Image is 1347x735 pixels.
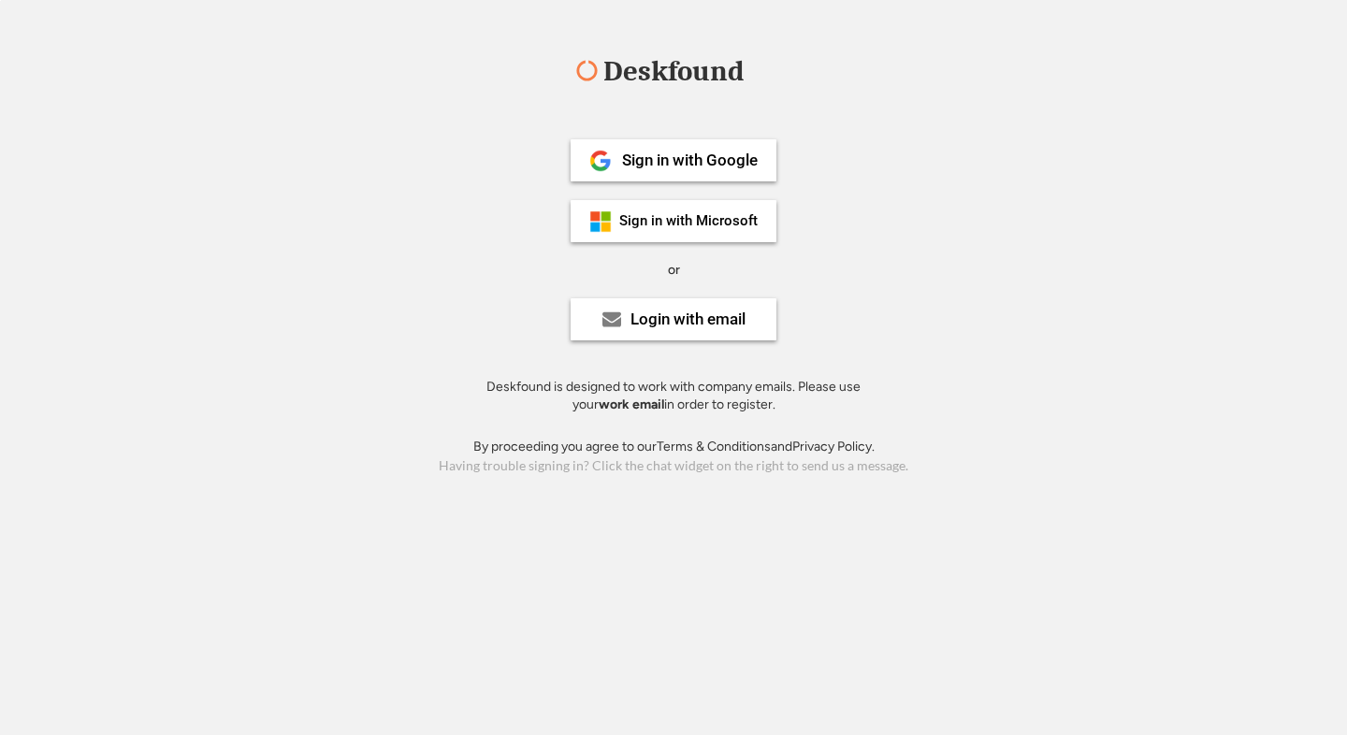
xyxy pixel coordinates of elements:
[473,438,875,456] div: By proceeding you agree to our and
[463,378,884,414] div: Deskfound is designed to work with company emails. Please use your in order to register.
[792,439,875,454] a: Privacy Policy.
[619,214,758,228] div: Sign in with Microsoft
[599,396,664,412] strong: work email
[630,311,746,327] div: Login with email
[589,210,612,233] img: ms-symbollockup_mssymbol_19.png
[589,150,612,172] img: 1024px-Google__G__Logo.svg.png
[668,261,680,280] div: or
[657,439,771,454] a: Terms & Conditions
[622,152,758,168] div: Sign in with Google
[594,57,753,86] div: Deskfound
